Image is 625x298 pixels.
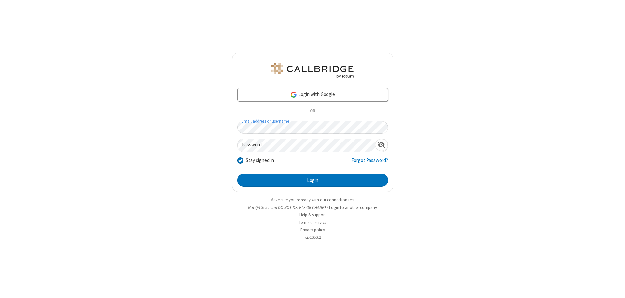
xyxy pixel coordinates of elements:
img: google-icon.png [290,91,297,98]
button: Login [237,174,388,187]
li: v2.6.353.2 [232,234,393,240]
input: Email address or username [237,121,388,134]
a: Privacy policy [300,227,325,233]
a: Help & support [299,212,326,218]
a: Login with Google [237,88,388,101]
input: Password [238,139,375,152]
a: Make sure you're ready with our connection test [271,197,354,203]
a: Forgot Password? [351,157,388,169]
button: Login to another company [329,204,377,210]
img: QA Selenium DO NOT DELETE OR CHANGE [270,63,355,78]
label: Stay signed in [246,157,274,164]
a: Terms of service [299,220,326,225]
div: Show password [375,139,388,151]
li: Not QA Selenium DO NOT DELETE OR CHANGE? [232,204,393,210]
span: OR [307,107,318,116]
